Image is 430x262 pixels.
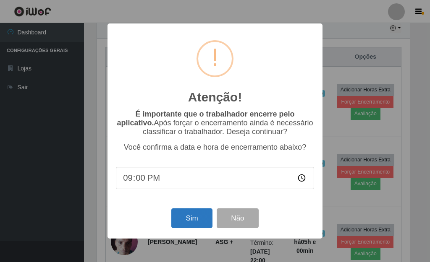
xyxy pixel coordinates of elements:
p: Após forçar o encerramento ainda é necessário classificar o trabalhador. Deseja continuar? [116,110,314,136]
button: Não [217,208,258,228]
h2: Atenção! [188,90,242,105]
b: É importante que o trabalhador encerre pelo aplicativo. [117,110,294,127]
button: Sim [171,208,212,228]
p: Você confirma a data e hora de encerramento abaixo? [116,143,314,152]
